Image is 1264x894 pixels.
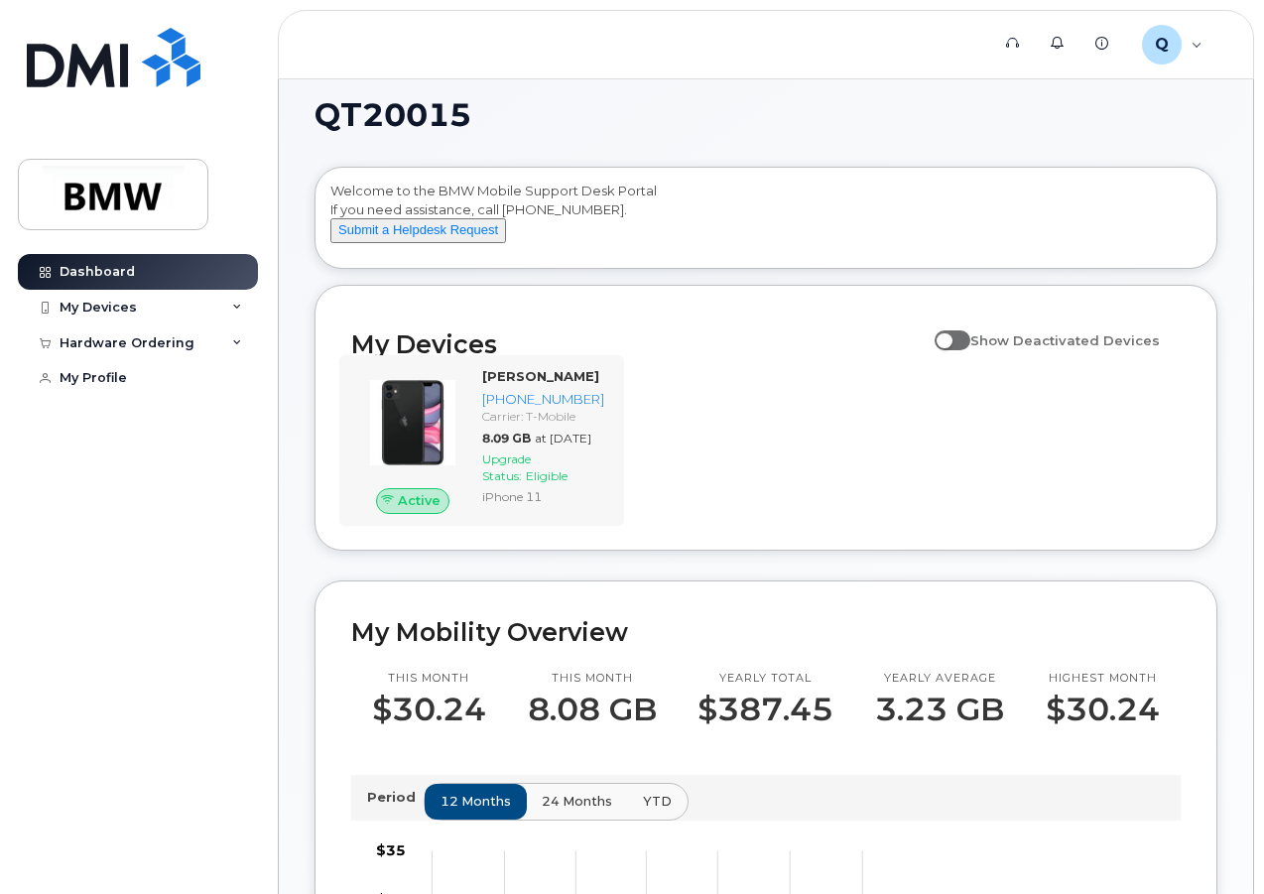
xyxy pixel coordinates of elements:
[372,692,486,727] p: $30.24
[330,218,506,243] button: Submit a Helpdesk Request
[935,321,950,337] input: Show Deactivated Devices
[367,377,458,468] img: iPhone_11.jpg
[970,332,1160,348] span: Show Deactivated Devices
[1128,25,1216,64] div: QT20015
[351,367,612,513] a: Active[PERSON_NAME][PHONE_NUMBER]Carrier: T-Mobile8.09 GBat [DATE]Upgrade Status:EligibleiPhone 11
[330,221,506,237] a: Submit a Helpdesk Request
[1046,692,1160,727] p: $30.24
[875,671,1004,687] p: Yearly average
[482,368,599,384] strong: [PERSON_NAME]
[330,182,1201,261] div: Welcome to the BMW Mobile Support Desk Portal If you need assistance, call [PHONE_NUMBER].
[697,671,833,687] p: Yearly total
[875,692,1004,727] p: 3.23 GB
[528,671,657,687] p: This month
[535,431,591,446] span: at [DATE]
[482,488,604,505] div: iPhone 11
[528,692,657,727] p: 8.08 GB
[372,671,486,687] p: This month
[482,408,604,425] div: Carrier: T-Mobile
[697,692,833,727] p: $387.45
[1178,808,1249,879] iframe: Messenger Launcher
[315,100,471,130] span: QT20015
[376,841,406,859] tspan: $35
[351,617,1181,647] h2: My Mobility Overview
[398,491,441,510] span: Active
[367,788,424,807] p: Period
[482,390,604,409] div: [PHONE_NUMBER]
[482,431,531,446] span: 8.09 GB
[482,451,531,483] span: Upgrade Status:
[542,792,612,811] span: 24 months
[351,329,925,359] h2: My Devices
[1046,671,1160,687] p: Highest month
[643,792,672,811] span: YTD
[526,468,568,483] span: Eligible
